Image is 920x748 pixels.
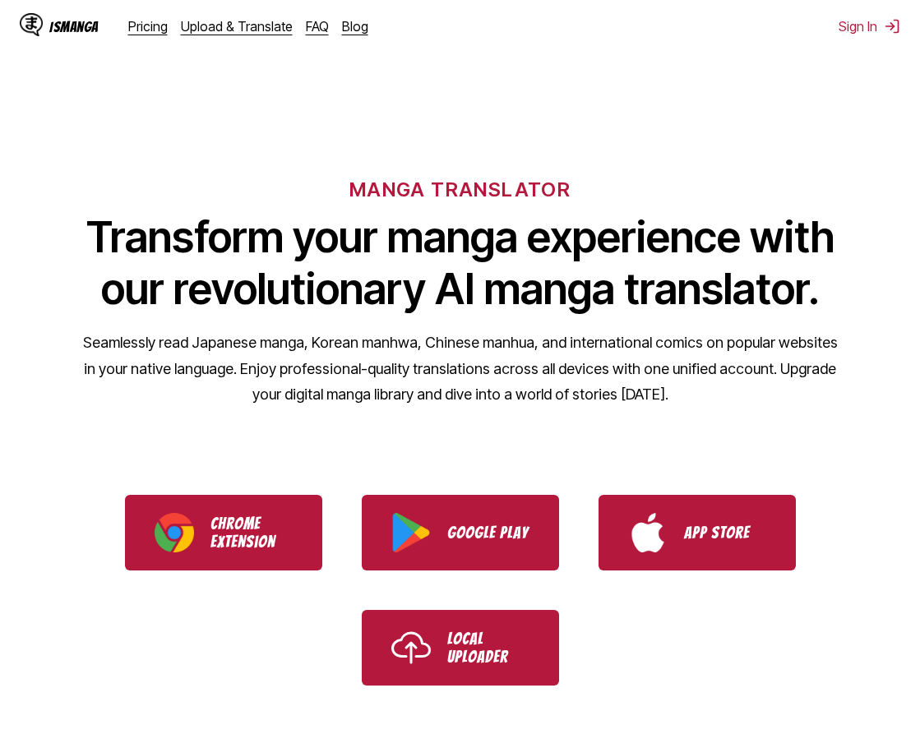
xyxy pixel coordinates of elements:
img: App Store logo [628,513,668,552]
a: Download IsManga from App Store [599,495,796,570]
img: IsManga Logo [20,13,43,36]
a: Blog [342,18,368,35]
a: IsManga LogoIsManga [20,13,128,39]
a: Upload & Translate [181,18,293,35]
img: Sign out [884,18,900,35]
p: Local Uploader [447,630,529,666]
p: Chrome Extension [210,515,293,551]
h6: MANGA TRANSLATOR [349,178,571,201]
a: Pricing [128,18,168,35]
img: Google Play logo [391,513,431,552]
a: Use IsManga Local Uploader [362,610,559,686]
img: Upload icon [391,628,431,667]
button: Sign In [839,18,900,35]
p: App Store [684,524,766,542]
p: Google Play [447,524,529,542]
img: Chrome logo [155,513,194,552]
h1: Transform your manga experience with our revolutionary AI manga translator. [82,211,839,315]
a: Download IsManga Chrome Extension [125,495,322,570]
div: IsManga [49,19,99,35]
a: Download IsManga from Google Play [362,495,559,570]
a: FAQ [306,18,329,35]
p: Seamlessly read Japanese manga, Korean manhwa, Chinese manhua, and international comics on popula... [82,330,839,408]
